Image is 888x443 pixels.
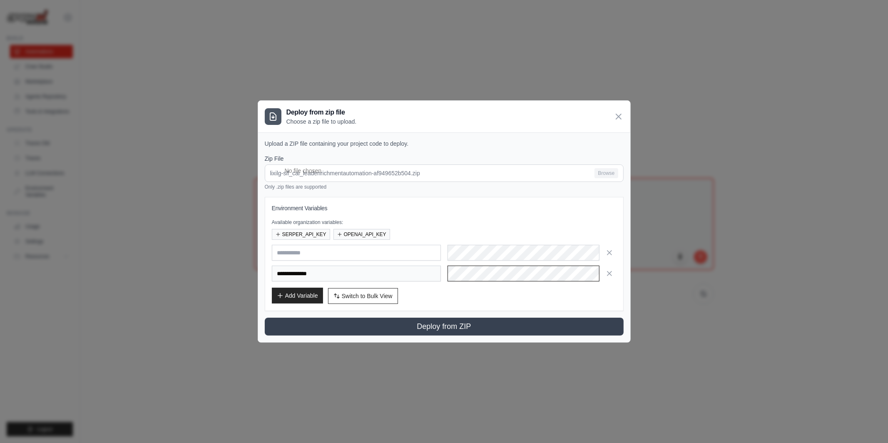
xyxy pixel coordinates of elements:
button: Add Variable [272,288,323,304]
h3: Deploy from zip file [286,107,357,117]
button: Switch to Bulk View [328,288,398,304]
h3: Environment Variables [272,204,617,212]
label: Zip File [265,154,624,163]
button: OPENAI_API_KEY [333,229,390,240]
input: lixilg-slf_cai_leadenrichmentautomation-af949652b504.zip Browse [265,164,624,182]
p: Only .zip files are supported [265,184,624,190]
p: Available organization variables: [272,219,617,226]
p: Choose a zip file to upload. [286,117,357,126]
button: Deploy from ZIP [265,318,624,336]
p: Upload a ZIP file containing your project code to deploy. [265,139,624,148]
button: SERPER_API_KEY [272,229,330,240]
span: Switch to Bulk View [342,292,393,300]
